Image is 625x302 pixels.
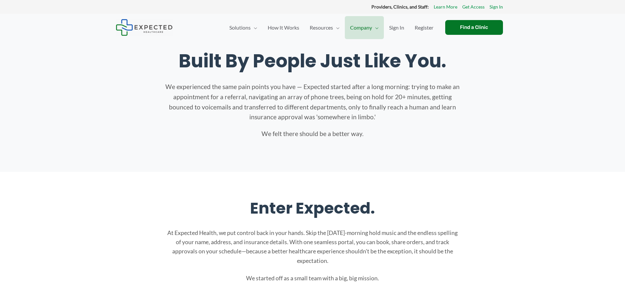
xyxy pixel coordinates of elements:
img: Expected Healthcare Logo - side, dark font, small [116,19,173,36]
a: CompanyMenu Toggle [345,16,384,39]
strong: Providers, Clinics, and Staff: [371,4,429,10]
a: ResourcesMenu Toggle [304,16,345,39]
nav: Primary Site Navigation [224,16,439,39]
span: Register [415,16,433,39]
span: How It Works [268,16,299,39]
span: Company [350,16,372,39]
span: Resources [310,16,333,39]
p: We felt there should be a better way. [165,129,460,139]
a: Get Access [462,3,485,11]
a: SolutionsMenu Toggle [224,16,262,39]
span: Menu Toggle [333,16,340,39]
a: Sign In [384,16,409,39]
span: Solutions [229,16,251,39]
span: Sign In [389,16,404,39]
p: We experienced the same pain points you have — Expected started after a long morning: trying to m... [165,82,460,122]
a: Register [409,16,439,39]
a: Learn More [434,3,457,11]
p: We started off as a small team with a big, big mission. [165,274,460,283]
span: Menu Toggle [251,16,257,39]
a: Find a Clinic [445,20,503,35]
a: Sign In [490,3,503,11]
p: At Expected Health, we put control back in your hands. Skip the [DATE]-morning hold music and the... [165,228,460,266]
span: Menu Toggle [372,16,379,39]
h1: Built By People Just Like You. [122,50,503,72]
h2: Enter Expected. [122,198,503,219]
a: How It Works [262,16,304,39]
